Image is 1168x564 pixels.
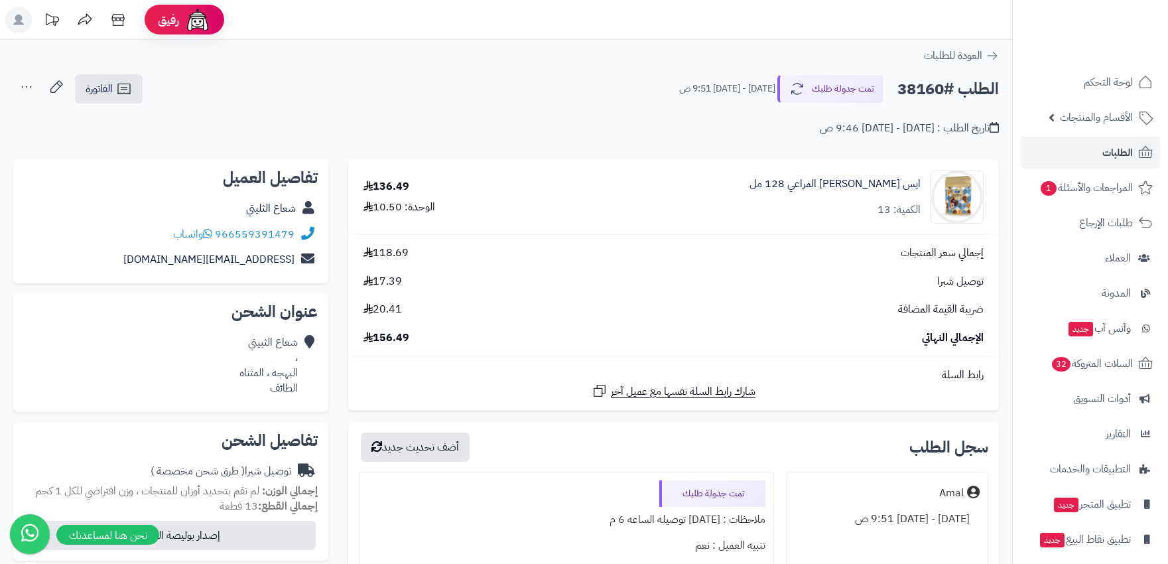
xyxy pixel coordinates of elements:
[1039,530,1131,549] span: تطبيق نقاط البيع
[262,483,318,499] strong: إجمالي الوزن:
[611,384,755,399] span: شارك رابط السلة نفسها مع عميل آخر
[367,533,765,559] div: تنبيه العميل : نعم
[909,439,988,455] h3: سجل الطلب
[1067,319,1131,338] span: وآتس آب
[1079,214,1133,232] span: طلبات الإرجاع
[363,200,435,215] div: الوحدة: 10.50
[363,179,409,194] div: 136.49
[24,433,318,449] h2: تفاصيل الشحن
[1051,356,1072,372] span: 32
[24,170,318,186] h2: تفاصيل العميل
[1053,495,1131,514] span: تطبيق المتجر
[1102,143,1133,162] span: الطلبات
[1054,498,1078,512] span: جديد
[123,251,294,267] a: [EMAIL_ADDRESS][DOMAIN_NAME]
[22,521,316,550] button: إصدار بوليصة الشحن
[897,76,999,103] h2: الطلب #38160
[592,383,755,399] a: شارك رابط السلة نفسها مع عميل آخر
[151,464,291,479] div: توصيل شبرا
[1021,453,1160,485] a: التطبيقات والخدمات
[931,171,983,224] img: 1749905408-WhatsApp%20Image%202025-06-14%20at%203.46.41%20PM-90x90.jpeg
[158,12,179,28] span: رفيق
[901,246,984,261] span: إجمالي سعر المنتجات
[1051,354,1133,373] span: السلات المتروكة
[1073,389,1131,408] span: أدوات التسويق
[220,498,318,514] small: 13 قطعة
[1039,178,1133,197] span: المراجعات والأسئلة
[1021,383,1160,415] a: أدوات التسويق
[877,202,921,218] div: الكمية: 13
[1050,460,1131,478] span: التطبيقات والخدمات
[1102,284,1131,303] span: المدونة
[749,176,921,192] a: ايس [PERSON_NAME] المراعي 128 مل
[1021,66,1160,98] a: لوحة التحكم
[363,302,402,317] span: 20.41
[924,48,999,64] a: العودة للطلبات
[215,226,294,242] a: 966559391479
[1021,277,1160,309] a: المدونة
[173,226,212,242] a: واتساب
[924,48,982,64] span: العودة للطلبات
[258,498,318,514] strong: إجمالي القطع:
[1040,533,1065,547] span: جديد
[35,483,259,499] span: لم تقم بتحديد أوزان للمنتجات ، وزن افتراضي للكل 1 كجم
[795,506,980,532] div: [DATE] - [DATE] 9:51 ص
[1084,73,1133,92] span: لوحة التحكم
[1021,137,1160,169] a: الطلبات
[361,433,470,462] button: أضف تحديث جديد
[937,274,984,289] span: توصيل شبرا
[1078,10,1155,38] img: logo-2.png
[363,274,402,289] span: 17.39
[777,75,883,103] button: تمت جدولة طلبك
[1069,322,1093,336] span: جديد
[1021,242,1160,274] a: العملاء
[35,7,68,36] a: تحديثات المنصة
[679,82,775,96] small: [DATE] - [DATE] 9:51 ص
[820,121,999,136] div: تاريخ الطلب : [DATE] - [DATE] 9:46 ص
[1021,348,1160,380] a: السلات المتروكة32
[659,480,765,507] div: تمت جدولة طلبك
[1040,180,1057,196] span: 1
[239,335,298,395] div: شعاع الثبيتي ، البهجه ، المثناه الطائف
[1021,488,1160,520] a: تطبيق المتجرجديد
[75,74,143,104] a: الفاتورة
[1060,108,1133,127] span: الأقسام والمنتجات
[367,507,765,533] div: ملاحظات : [DATE] توصيله الساعه 6 م
[898,302,984,317] span: ضريبة القيمة المضافة
[1021,207,1160,239] a: طلبات الإرجاع
[1021,418,1160,450] a: التقارير
[86,81,113,97] span: الفاتورة
[24,304,318,320] h2: عنوان الشحن
[922,330,984,346] span: الإجمالي النهائي
[1021,313,1160,344] a: وآتس آبجديد
[1021,524,1160,555] a: تطبيق نقاط البيعجديد
[363,246,409,261] span: 118.69
[1106,425,1131,443] span: التقارير
[246,200,296,216] a: شعاع الثليتي
[363,330,409,346] span: 156.49
[354,368,994,383] div: رابط السلة
[151,463,245,479] span: ( طرق شحن مخصصة )
[939,486,964,501] div: Amal
[184,7,211,33] img: ai-face.png
[1105,249,1131,267] span: العملاء
[1021,172,1160,204] a: المراجعات والأسئلة1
